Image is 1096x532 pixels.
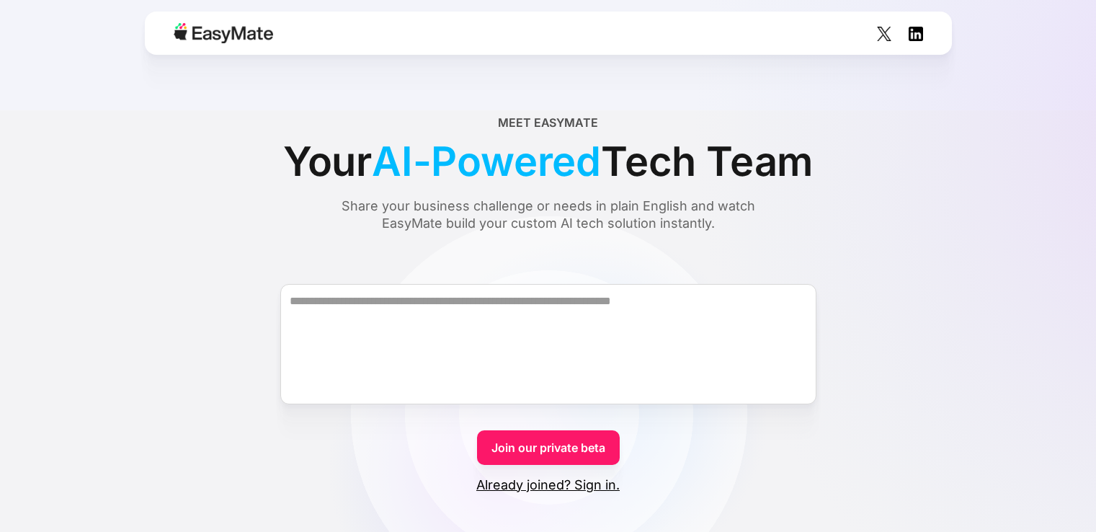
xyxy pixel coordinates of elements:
div: Your [283,131,813,192]
a: Join our private beta [477,430,620,465]
form: Form [35,258,1061,494]
a: Already joined? Sign in. [476,476,620,494]
img: Easymate logo [174,23,273,43]
img: Social Icon [909,27,923,41]
img: Social Icon [877,27,891,41]
div: Share your business challenge or needs in plain English and watch EasyMate build your custom AI t... [314,198,783,232]
span: Tech Team [601,131,813,192]
span: AI-Powered [372,131,601,192]
div: Meet EasyMate [498,114,598,131]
